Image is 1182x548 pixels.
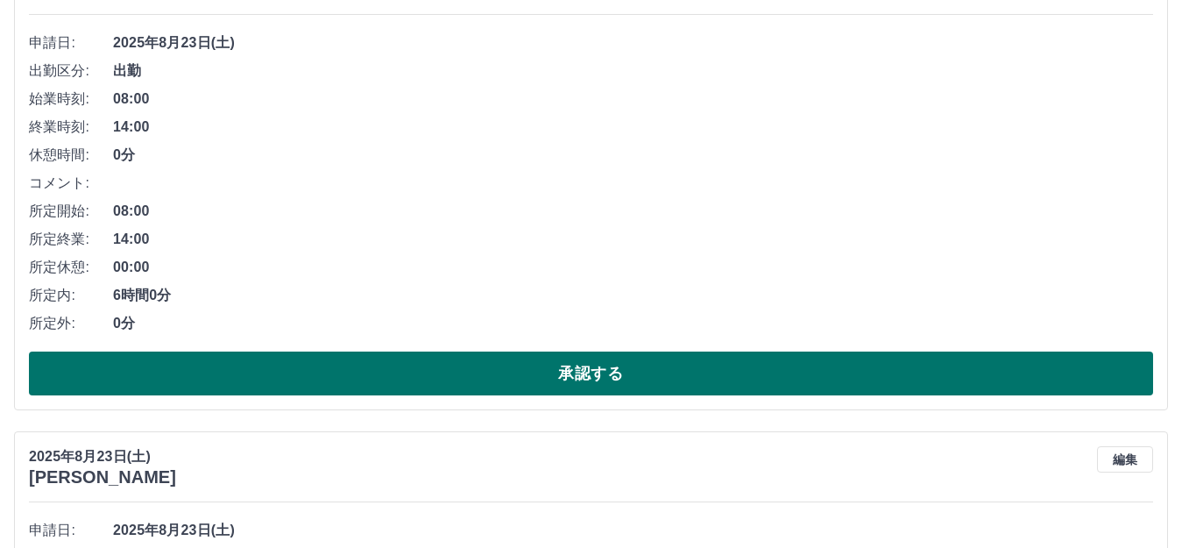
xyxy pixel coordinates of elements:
[29,89,113,110] span: 始業時刻:
[1097,446,1153,473] button: 編集
[29,145,113,166] span: 休憩時間:
[113,285,1153,306] span: 6時間0分
[29,60,113,82] span: 出勤区分:
[113,313,1153,334] span: 0分
[113,257,1153,278] span: 00:00
[113,32,1153,53] span: 2025年8月23日(土)
[29,173,113,194] span: コメント:
[29,32,113,53] span: 申請日:
[29,201,113,222] span: 所定開始:
[113,117,1153,138] span: 14:00
[29,285,113,306] span: 所定内:
[29,257,113,278] span: 所定休憩:
[113,89,1153,110] span: 08:00
[113,229,1153,250] span: 14:00
[29,446,176,467] p: 2025年8月23日(土)
[29,229,113,250] span: 所定終業:
[113,60,1153,82] span: 出勤
[113,520,1153,541] span: 2025年8月23日(土)
[29,520,113,541] span: 申請日:
[29,117,113,138] span: 終業時刻:
[29,352,1153,395] button: 承認する
[29,467,176,488] h3: [PERSON_NAME]
[113,201,1153,222] span: 08:00
[29,313,113,334] span: 所定外:
[113,145,1153,166] span: 0分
